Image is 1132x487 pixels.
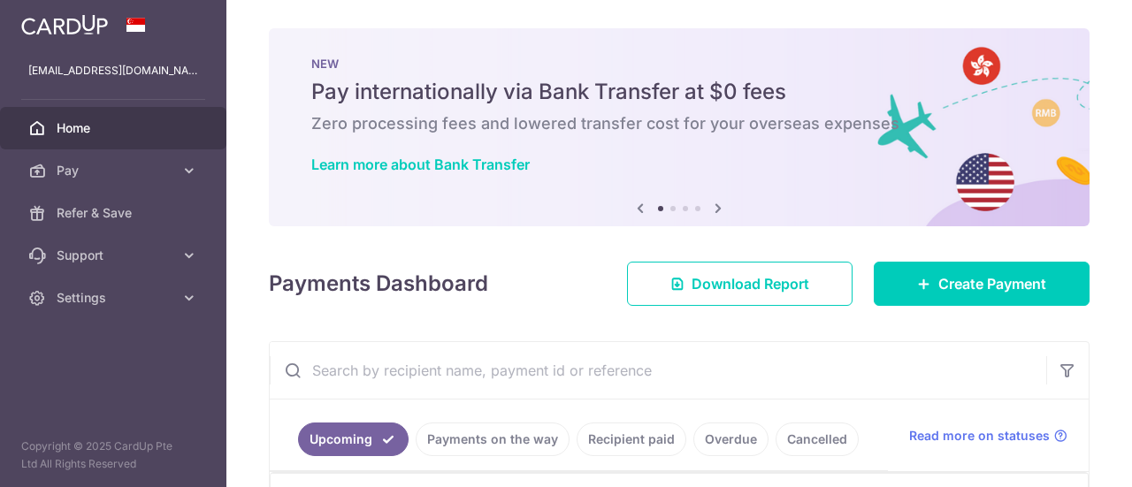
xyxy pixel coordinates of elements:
[311,113,1047,134] h6: Zero processing fees and lowered transfer cost for your overseas expenses
[311,156,530,173] a: Learn more about Bank Transfer
[909,427,1067,445] a: Read more on statuses
[627,262,853,306] a: Download Report
[57,247,173,264] span: Support
[416,422,570,456] a: Payments on the way
[874,262,1090,306] a: Create Payment
[269,28,1090,226] img: Bank transfer banner
[577,422,686,456] a: Recipient paid
[28,62,198,80] p: [EMAIL_ADDRESS][DOMAIN_NAME]
[57,204,173,222] span: Refer & Save
[776,422,859,456] a: Cancelled
[909,427,1050,445] span: Read more on statuses
[311,57,1047,71] p: NEW
[692,273,809,294] span: Download Report
[311,78,1047,106] h5: Pay internationally via Bank Transfer at $0 fees
[57,119,173,137] span: Home
[57,289,173,307] span: Settings
[57,162,173,179] span: Pay
[269,268,488,300] h4: Payments Dashboard
[298,422,409,456] a: Upcoming
[21,14,108,35] img: CardUp
[938,273,1046,294] span: Create Payment
[693,422,769,456] a: Overdue
[270,342,1046,399] input: Search by recipient name, payment id or reference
